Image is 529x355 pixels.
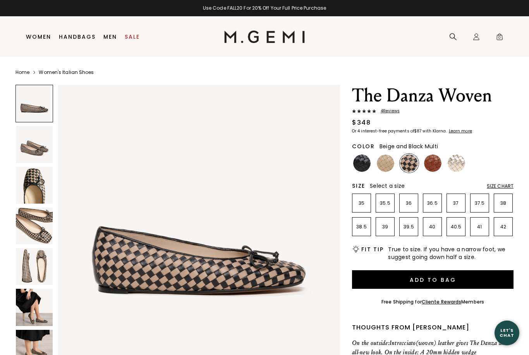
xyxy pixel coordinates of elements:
span: 0 [496,34,503,42]
h1: The Danza Woven [352,85,514,106]
a: Women's Italian Shoes [39,69,94,75]
p: 36 [400,200,418,206]
button: Add to Bag [352,270,514,289]
a: Learn more [448,129,472,134]
klarna-placement-style-body: with Klarna [423,128,448,134]
a: 4Reviews [352,109,514,115]
p: 39 [376,224,394,230]
a: Women [26,34,51,40]
p: 35 [352,200,371,206]
img: The Danza Woven [16,208,53,244]
img: The Danza Woven [16,126,53,163]
div: Let's Chat [495,328,519,338]
a: Sale [125,34,140,40]
klarna-placement-style-body: Or 4 interest-free payments of [352,128,414,134]
span: 4 Review s [376,109,400,113]
img: M.Gemi [224,31,305,43]
p: 37.5 [471,200,489,206]
img: Saddle [424,154,441,172]
p: 41 [471,224,489,230]
img: The Danza Woven [16,248,53,285]
a: Home [15,69,29,75]
p: 42 [494,224,512,230]
p: 40 [423,224,441,230]
p: 36.5 [423,200,441,206]
div: Thoughts from [PERSON_NAME] [352,323,514,332]
h2: Size [352,183,365,189]
klarna-placement-style-cta: Learn more [449,128,472,134]
p: 39.5 [400,224,418,230]
h2: Fit Tip [361,246,383,252]
div: Size Chart [487,183,514,189]
span: Beige and Black Multi [380,142,438,150]
p: 38 [494,200,512,206]
span: True to size. If you have a narrow foot, we suggest going down half a size. [388,245,514,261]
p: 35.5 [376,200,394,206]
img: Beige and Black Multi [400,154,418,172]
a: Men [103,34,117,40]
em: Intrecciato [390,339,416,346]
p: 37 [447,200,465,206]
div: $348 [352,118,371,127]
p: 40.5 [447,224,465,230]
a: Handbags [59,34,96,40]
a: Cliente Rewards [422,298,462,305]
img: Champagne [448,154,465,172]
div: Free Shipping for Members [381,299,484,305]
p: 38.5 [352,224,371,230]
img: Beige [377,154,394,172]
img: The Danza Woven [16,167,53,204]
h2: Color [352,143,375,149]
span: Select a size [370,182,405,190]
img: Black [353,154,371,172]
klarna-placement-style-amount: $87 [414,128,421,134]
img: The Danza Woven [16,289,53,326]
